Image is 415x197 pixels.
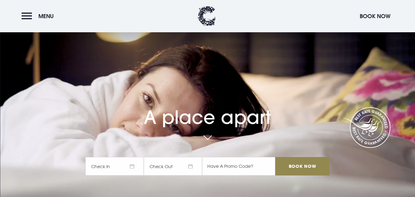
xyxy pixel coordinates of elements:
img: Clandeboye Lodge [198,6,216,26]
input: Have A Promo Code? [202,157,275,175]
h1: A place apart [85,94,329,128]
button: Menu [22,10,57,23]
span: Check Out [144,157,202,175]
span: Check In [85,157,144,175]
button: Book Now [357,10,393,23]
span: Menu [38,13,54,20]
input: Book Now [275,157,329,175]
